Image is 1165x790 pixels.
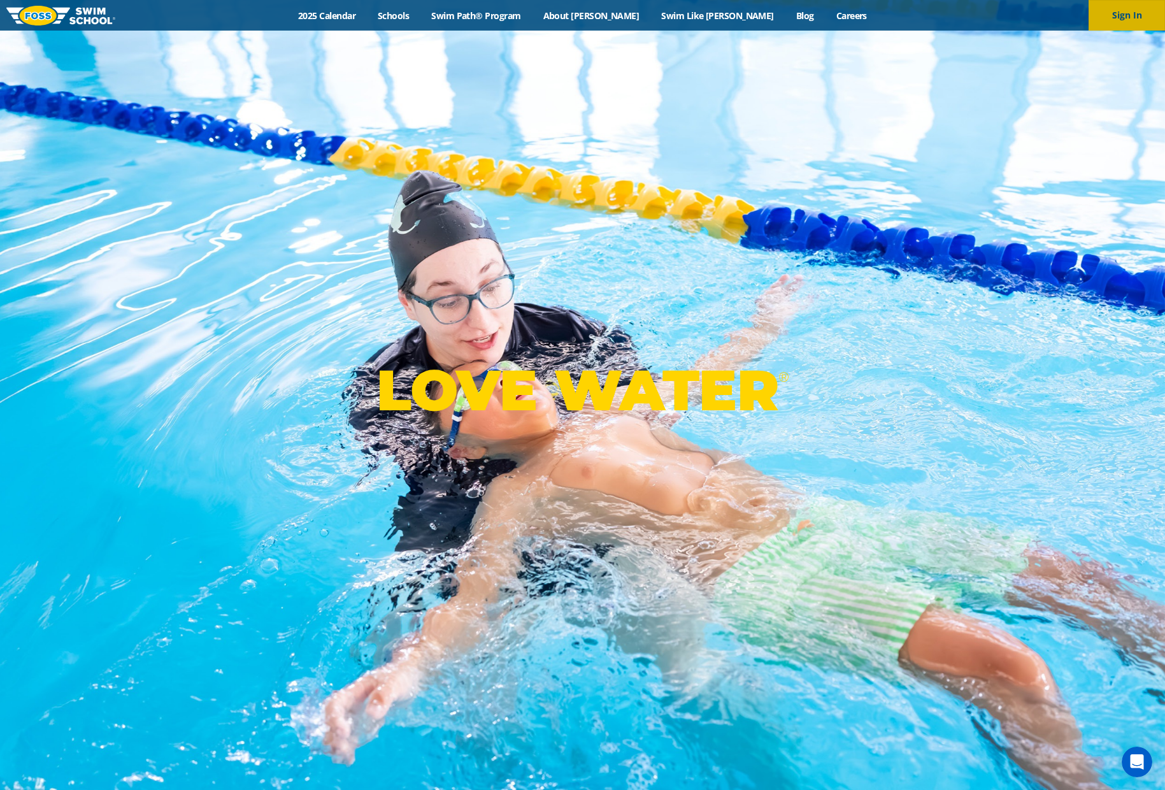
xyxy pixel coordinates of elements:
[376,356,789,424] p: LOVE WATER
[825,10,878,22] a: Careers
[778,369,789,385] sup: ®
[650,10,785,22] a: Swim Like [PERSON_NAME]
[420,10,532,22] a: Swim Path® Program
[367,10,420,22] a: Schools
[532,10,650,22] a: About [PERSON_NAME]
[785,10,825,22] a: Blog
[287,10,367,22] a: 2025 Calendar
[1122,747,1152,777] iframe: Intercom live chat
[6,6,115,25] img: FOSS Swim School Logo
